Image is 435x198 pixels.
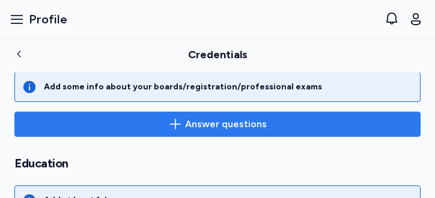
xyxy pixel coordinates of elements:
[44,81,322,93] div: Add some info about your boards/registration/professional exams
[14,156,421,171] h2: Education
[14,112,421,137] button: Answer questions
[5,6,72,32] button: Profile
[29,11,67,28] span: Profile
[185,117,267,131] span: Answer questions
